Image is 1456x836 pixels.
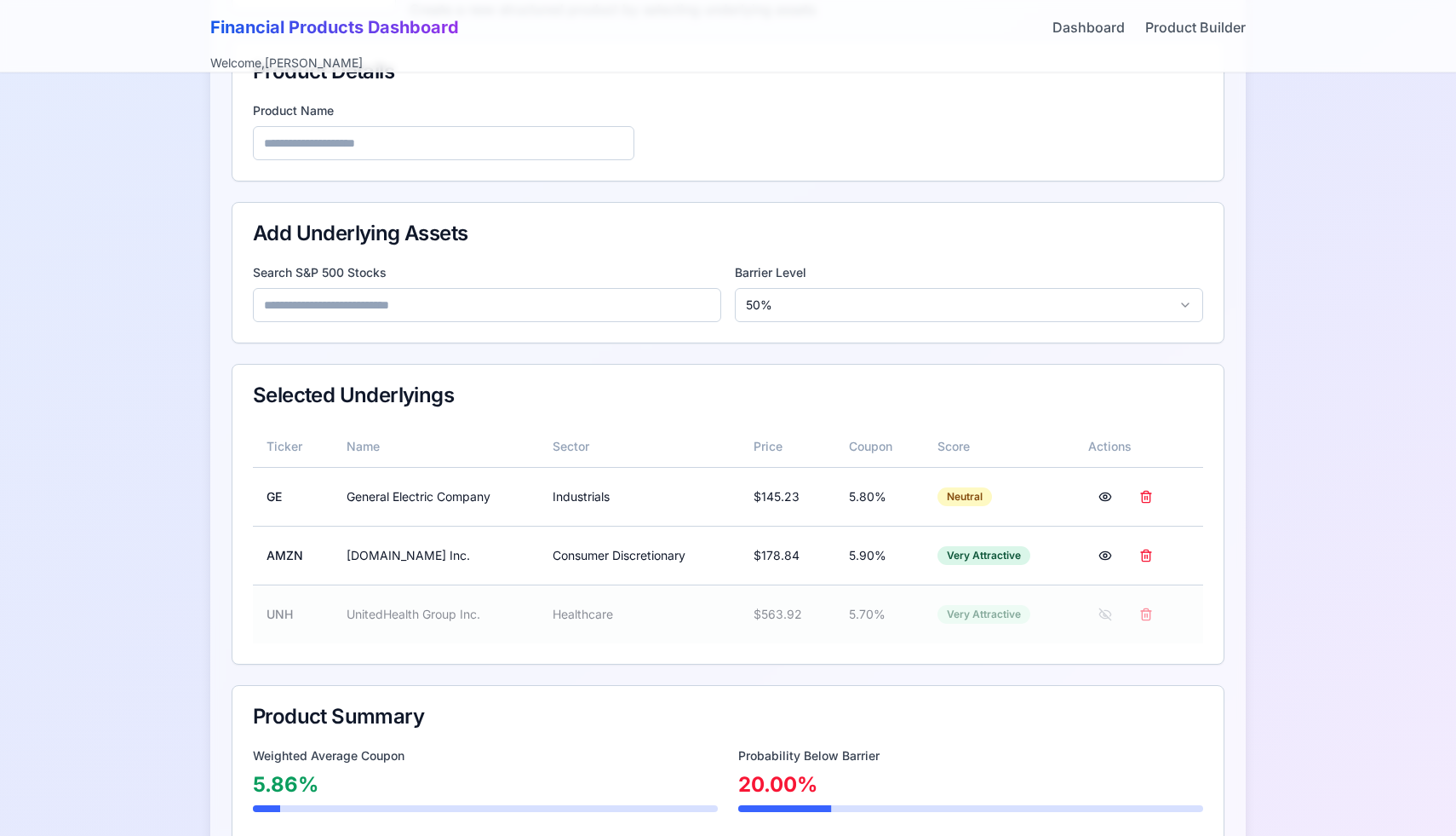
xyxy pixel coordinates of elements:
label: Product Name [253,102,1203,119]
td: UNH [253,585,333,643]
label: Search S&P 500 Stocks [253,264,721,281]
div: Very Attractive [937,605,1030,624]
td: Industrials [539,467,740,526]
th: Score [924,426,1075,467]
div: Selected Underlyings [253,385,1203,406]
th: Name [333,426,538,467]
td: AMZN [253,526,333,585]
td: UnitedHealth Group Inc. [333,585,538,643]
div: Very Attractive [937,546,1030,565]
div: 5.86 % [253,771,718,799]
td: $ 178.84 [740,526,835,585]
th: Coupon [835,426,924,467]
label: Barrier Level [735,264,1203,281]
div: Neutral [937,487,992,506]
td: [DOMAIN_NAME] Inc. [333,526,538,585]
td: $ 145.23 [740,467,835,526]
h1: Financial Products Dashboard [210,15,459,39]
th: Actions [1075,426,1203,467]
div: Weighted Average Coupon [253,747,718,764]
div: Product Summary [253,706,1203,727]
th: Price [740,426,835,467]
div: Probability Below Barrier [738,747,1203,764]
td: $ 563.92 [740,585,835,643]
div: Add Underlying Assets [253,223,1203,244]
th: Ticker [253,426,333,467]
div: Product Details [253,61,1203,82]
a: Product Builder [1145,17,1246,37]
td: 5.80 % [835,467,924,526]
td: Consumer Discretionary [539,526,740,585]
td: 5.90 % [835,526,924,585]
div: 20.00 % [738,771,1203,799]
td: GE [253,467,333,526]
td: Healthcare [539,585,740,643]
th: Sector [539,426,740,467]
td: 5.70 % [835,585,924,643]
div: Welcome, [PERSON_NAME] [210,55,363,72]
td: General Electric Company [333,467,538,526]
a: Dashboard [1052,17,1125,37]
